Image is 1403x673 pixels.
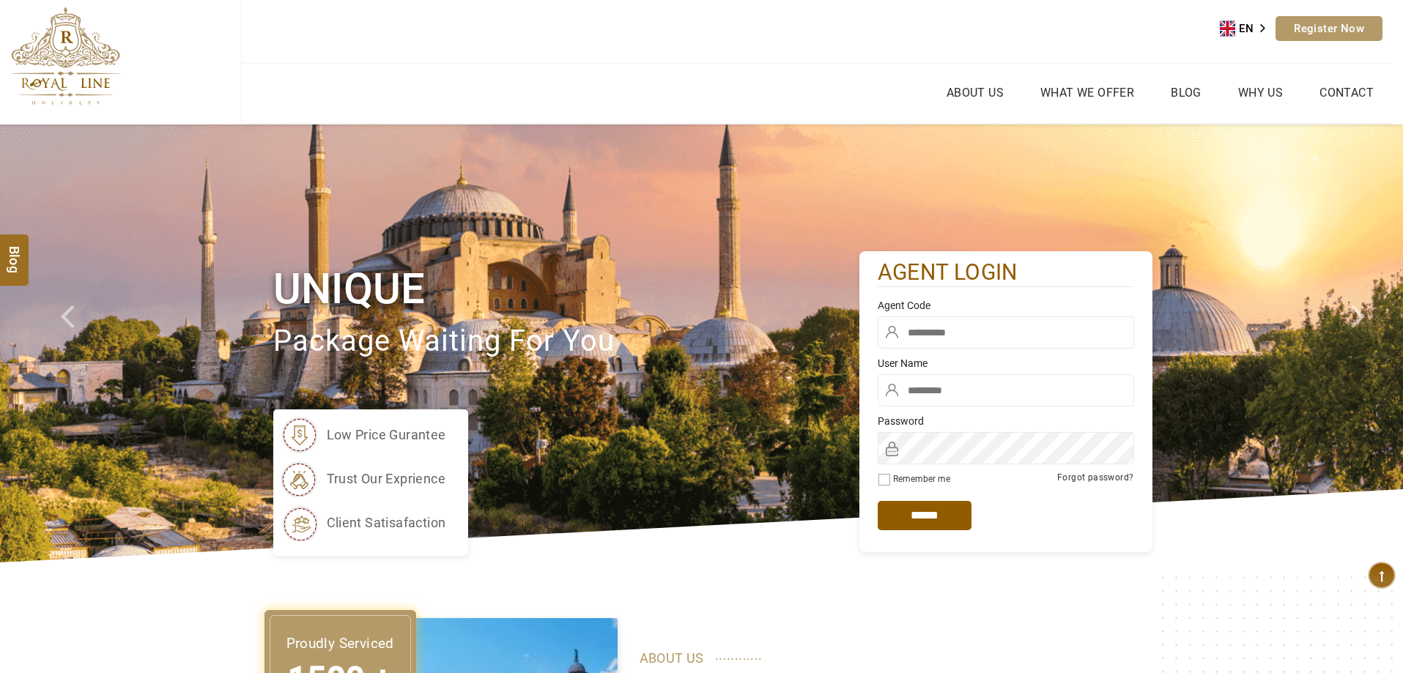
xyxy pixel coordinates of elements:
[273,317,859,366] p: package waiting for you
[42,124,112,562] a: Check next prev
[893,474,950,484] label: Remember me
[1276,16,1382,41] a: Register Now
[715,644,763,666] span: ............
[878,298,1134,313] label: Agent Code
[1057,472,1133,483] a: Forgot password?
[878,259,1134,287] h2: agent login
[11,7,120,105] img: The Royal Line Holidays
[1220,18,1276,40] div: Language
[878,356,1134,371] label: User Name
[640,647,1130,669] p: ABOUT US
[1316,82,1377,103] a: Contact
[878,414,1134,428] label: Password
[273,261,859,316] h1: Unique
[1167,82,1205,103] a: Blog
[943,82,1007,103] a: About Us
[281,417,446,453] li: low price gurantee
[5,246,24,259] span: Blog
[1037,82,1138,103] a: What we Offer
[1220,18,1276,40] a: EN
[1234,82,1287,103] a: Why Us
[281,505,446,541] li: client satisafaction
[1333,124,1403,562] a: Check next image
[281,461,446,497] li: trust our exprience
[1220,18,1276,40] aside: Language selected: English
